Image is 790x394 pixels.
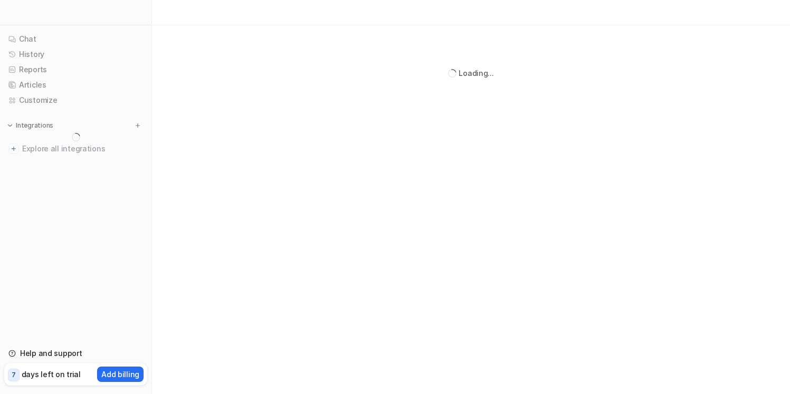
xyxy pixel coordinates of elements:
[4,78,147,92] a: Articles
[97,367,144,382] button: Add billing
[22,369,81,380] p: days left on trial
[459,68,493,79] div: Loading...
[6,122,14,129] img: expand menu
[4,120,56,131] button: Integrations
[4,93,147,108] a: Customize
[4,62,147,77] a: Reports
[4,47,147,62] a: History
[22,140,143,157] span: Explore all integrations
[4,346,147,361] a: Help and support
[4,141,147,156] a: Explore all integrations
[134,122,141,129] img: menu_add.svg
[12,370,16,380] p: 7
[16,121,53,130] p: Integrations
[101,369,139,380] p: Add billing
[4,32,147,46] a: Chat
[8,143,19,154] img: explore all integrations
